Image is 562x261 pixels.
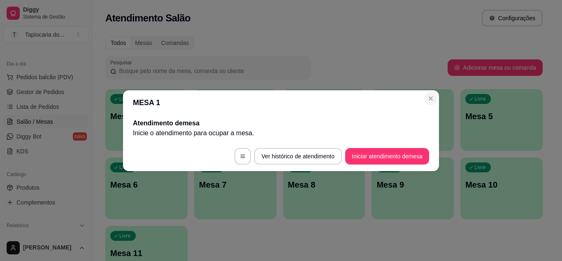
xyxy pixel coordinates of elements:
[424,92,437,105] button: Close
[133,128,429,138] p: Inicie o atendimento para ocupar a mesa .
[254,148,342,165] button: Ver histórico de atendimento
[133,118,429,128] h2: Atendimento de mesa
[123,90,439,115] header: MESA 1
[345,148,429,165] button: Iniciar atendimento demesa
